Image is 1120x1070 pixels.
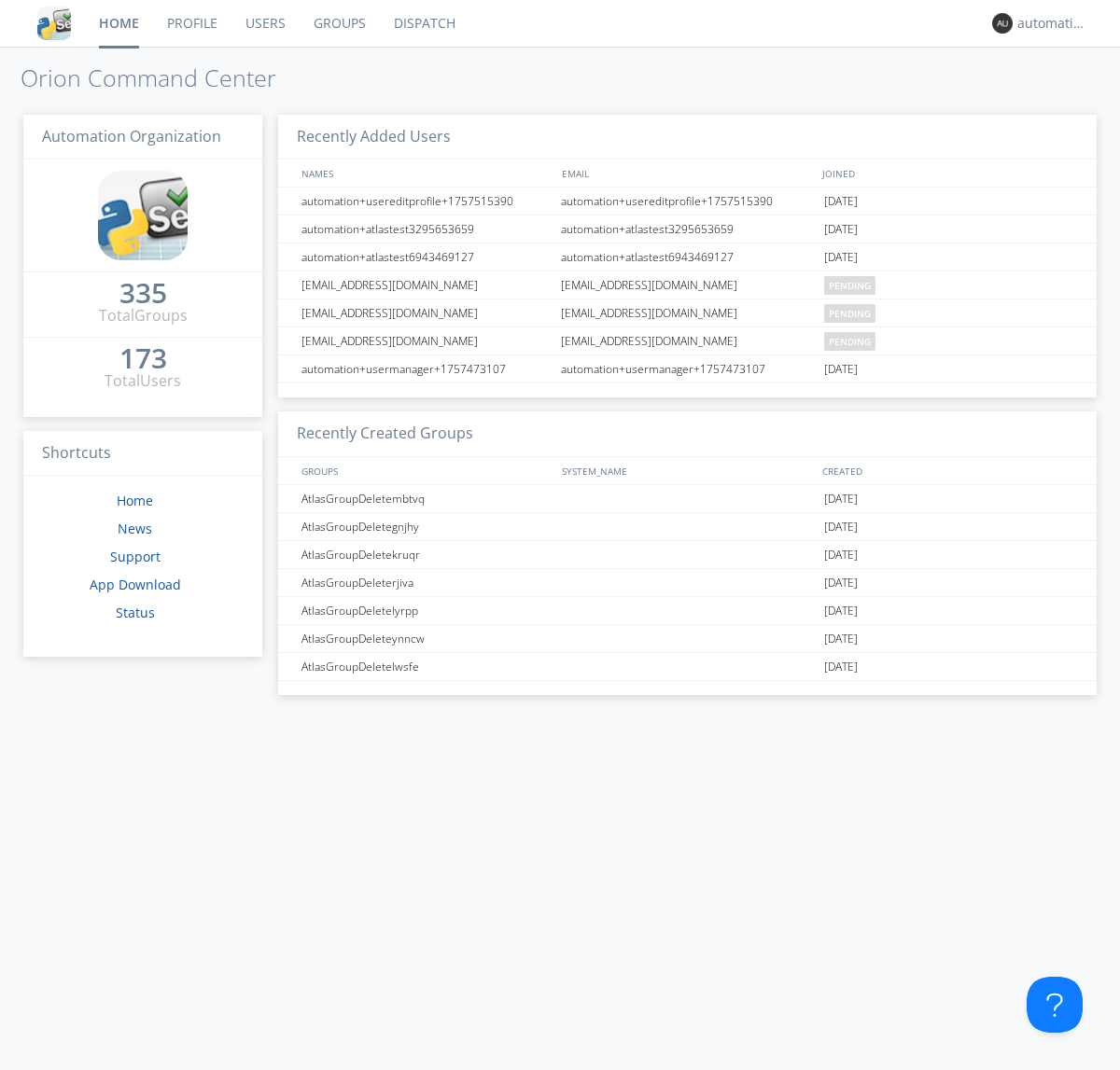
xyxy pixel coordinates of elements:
div: automation+usereditprofile+1757515390 [297,188,555,215]
span: [DATE] [824,569,858,597]
a: AtlasGroupDeletembtvq[DATE] [278,485,1097,513]
span: [DATE] [824,355,858,383]
iframe: Toggle Customer Support [1027,977,1083,1033]
span: [DATE] [824,485,858,513]
span: [DATE] [824,243,858,271]
a: AtlasGroupDeleteynncw[DATE] [278,625,1097,653]
span: [DATE] [824,188,858,215]
span: [DATE] [824,513,858,541]
div: [EMAIL_ADDRESS][DOMAIN_NAME] [556,271,819,299]
a: Home [117,492,153,509]
span: [DATE] [824,541,858,569]
div: AtlasGroupDeletekruqr [297,541,555,568]
a: AtlasGroupDeletelwsfe[DATE] [278,653,1097,681]
div: 335 [119,284,167,302]
span: [DATE] [824,215,858,243]
a: automation+atlastest6943469127automation+atlastest6943469127[DATE] [278,243,1097,271]
div: automation+atlastest6943469127 [556,243,819,271]
span: [DATE] [824,625,858,653]
div: automation+usereditprofile+1757515390 [556,188,819,215]
div: automation+atlastest6943469127 [297,243,555,271]
a: automation+atlastest3295653659automation+atlastest3295653659[DATE] [278,215,1097,243]
div: 173 [119,349,167,368]
img: 373638.png [992,13,1013,34]
a: AtlasGroupDeletekruqr[DATE] [278,541,1097,569]
a: automation+usermanager+1757473107automation+usermanager+1757473107[DATE] [278,355,1097,383]
a: [EMAIL_ADDRESS][DOMAIN_NAME][EMAIL_ADDRESS][DOMAIN_NAME]pending [278,271,1097,299]
div: GROUPS [297,457,553,484]
h3: Recently Added Users [278,115,1097,160]
div: [EMAIL_ADDRESS][DOMAIN_NAME] [297,327,555,354]
div: AtlasGroupDeletembtvq [297,485,555,512]
div: [EMAIL_ADDRESS][DOMAIN_NAME] [556,299,819,327]
a: [EMAIL_ADDRESS][DOMAIN_NAME][EMAIL_ADDRESS][DOMAIN_NAME]pending [278,327,1097,355]
div: automation+atlas0017 [1017,14,1087,33]
div: automation+usermanager+1757473107 [556,355,819,382]
div: AtlasGroupDeleterjiva [297,569,555,596]
a: App Download [90,576,181,593]
a: Status [116,604,155,621]
img: cddb5a64eb264b2086981ab96f4c1ba7 [98,171,188,260]
div: [EMAIL_ADDRESS][DOMAIN_NAME] [556,327,819,354]
img: cddb5a64eb264b2086981ab96f4c1ba7 [37,7,71,40]
span: pending [824,332,875,351]
span: [DATE] [824,653,858,681]
h3: Shortcuts [23,431,262,477]
div: AtlasGroupDeleteynncw [297,625,555,652]
div: EMAIL [557,160,818,187]
div: [EMAIL_ADDRESS][DOMAIN_NAME] [297,299,555,327]
div: CREATED [818,457,1079,484]
a: 335 [119,284,167,305]
a: AtlasGroupDeletelyrpp[DATE] [278,597,1097,625]
a: 173 [119,349,167,370]
a: AtlasGroupDeleterjiva[DATE] [278,569,1097,597]
a: [EMAIL_ADDRESS][DOMAIN_NAME][EMAIL_ADDRESS][DOMAIN_NAME]pending [278,299,1097,327]
h3: Recently Created Groups [278,411,1097,457]
div: automation+atlastest3295653659 [556,215,819,243]
div: NAMES [297,160,553,187]
span: pending [824,276,875,295]
div: AtlasGroupDeletelyrpp [297,597,555,624]
div: Total Groups [99,305,188,327]
span: Automation Organization [42,126,221,146]
a: AtlasGroupDeletegnjhy[DATE] [278,513,1097,541]
div: SYSTEM_NAME [557,457,818,484]
a: Support [110,548,161,565]
div: automation+usermanager+1757473107 [297,355,555,382]
div: Total Users [105,370,181,392]
div: AtlasGroupDeletegnjhy [297,513,555,540]
div: JOINED [818,160,1079,187]
div: AtlasGroupDeletelwsfe [297,653,555,680]
a: News [118,520,152,537]
div: automation+atlastest3295653659 [297,215,555,243]
span: pending [824,304,875,323]
div: [EMAIL_ADDRESS][DOMAIN_NAME] [297,271,555,299]
span: [DATE] [824,597,858,625]
a: automation+usereditprofile+1757515390automation+usereditprofile+1757515390[DATE] [278,188,1097,215]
